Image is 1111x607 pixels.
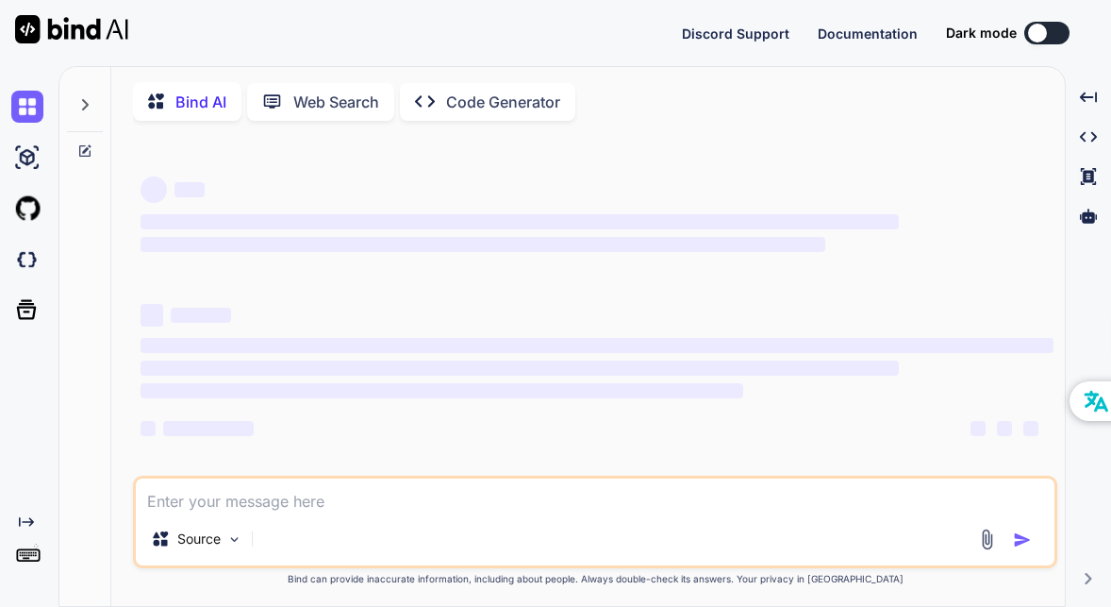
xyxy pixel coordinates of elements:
[682,25,789,42] span: Discord Support
[682,24,789,43] button: Discord Support
[293,91,379,113] p: Web Search
[141,361,898,376] span: ‌
[141,421,156,436] span: ‌
[997,421,1012,436] span: ‌
[141,304,163,327] span: ‌
[141,177,167,203] span: ‌
[11,193,43,225] img: githubLight
[1023,421,1038,436] span: ‌
[174,182,205,197] span: ‌
[11,244,43,276] img: darkCloudIdeIcon
[818,24,918,43] button: Documentation
[976,529,998,550] img: attachment
[946,24,1017,42] span: Dark mode
[970,421,986,436] span: ‌
[818,25,918,42] span: Documentation
[175,91,226,113] p: Bind AI
[11,91,43,123] img: chat
[141,214,898,229] span: ‌
[133,572,1057,586] p: Bind can provide inaccurate information, including about people. Always double-check its answers....
[15,15,128,43] img: Bind AI
[141,383,743,398] span: ‌
[446,91,560,113] p: Code Generator
[141,237,825,252] span: ‌
[1013,531,1032,549] img: icon
[226,531,242,548] img: Pick Models
[171,308,231,323] span: ‌
[177,530,221,548] p: Source
[11,142,43,174] img: ai-studio
[163,421,254,436] span: ‌
[141,338,1053,353] span: ‌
